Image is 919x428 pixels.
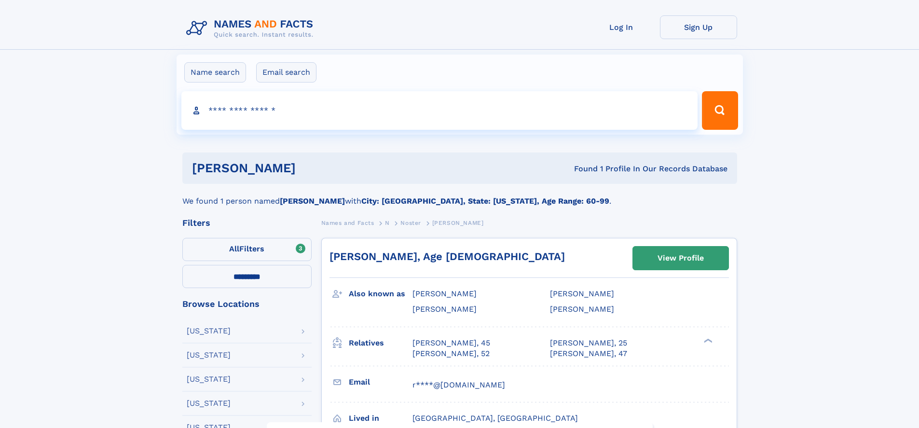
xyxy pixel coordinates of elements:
[361,196,609,206] b: City: [GEOGRAPHIC_DATA], State: [US_STATE], Age Range: 60-99
[412,348,490,359] a: [PERSON_NAME], 52
[385,217,390,229] a: N
[385,220,390,226] span: N
[329,250,565,262] a: [PERSON_NAME], Age [DEMOGRAPHIC_DATA]
[184,62,246,83] label: Name search
[412,414,578,423] span: [GEOGRAPHIC_DATA], [GEOGRAPHIC_DATA]
[229,244,239,253] span: All
[658,247,704,269] div: View Profile
[550,289,614,298] span: [PERSON_NAME]
[182,219,312,227] div: Filters
[181,91,698,130] input: search input
[435,164,727,174] div: Found 1 Profile In Our Records Database
[400,220,421,226] span: Noster
[432,220,484,226] span: [PERSON_NAME]
[412,338,490,348] a: [PERSON_NAME], 45
[583,15,660,39] a: Log In
[192,162,435,174] h1: [PERSON_NAME]
[550,338,627,348] a: [PERSON_NAME], 25
[182,238,312,261] label: Filters
[187,375,231,383] div: [US_STATE]
[182,300,312,308] div: Browse Locations
[633,247,728,270] a: View Profile
[321,217,374,229] a: Names and Facts
[660,15,737,39] a: Sign Up
[182,184,737,207] div: We found 1 person named with .
[550,348,627,359] a: [PERSON_NAME], 47
[412,289,477,298] span: [PERSON_NAME]
[412,304,477,314] span: [PERSON_NAME]
[349,410,412,427] h3: Lived in
[702,91,738,130] button: Search Button
[400,217,421,229] a: Noster
[280,196,345,206] b: [PERSON_NAME]
[349,286,412,302] h3: Also known as
[550,304,614,314] span: [PERSON_NAME]
[187,400,231,407] div: [US_STATE]
[256,62,316,83] label: Email search
[187,351,231,359] div: [US_STATE]
[701,337,713,344] div: ❯
[187,327,231,335] div: [US_STATE]
[349,374,412,390] h3: Email
[182,15,321,41] img: Logo Names and Facts
[349,335,412,351] h3: Relatives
